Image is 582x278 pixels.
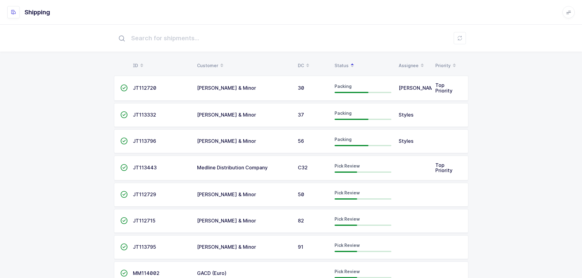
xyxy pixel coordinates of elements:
span: Top Priority [435,82,452,94]
span: Medline Distribution Company [197,164,268,171]
span: JT112729 [133,191,156,197]
span: JT113795 [133,244,156,250]
span: Pick Review [335,243,360,248]
span: [PERSON_NAME] [399,85,439,91]
span: GACD (Euro) [197,270,226,276]
span: MM114002 [133,270,159,276]
span: [PERSON_NAME] & Minor [197,85,256,91]
span: JT112715 [133,218,156,224]
div: Status [335,60,391,71]
span:  [120,164,128,171]
span: JT113443 [133,164,157,171]
span:  [120,270,128,276]
span: 30 [298,85,304,91]
span: [PERSON_NAME] & Minor [197,112,256,118]
h1: Shipping [24,7,50,17]
span: Pick Review [335,190,360,195]
span: [PERSON_NAME] & Minor [197,244,256,250]
span:  [120,218,128,224]
div: DC [298,60,327,71]
span: JT112720 [133,85,156,91]
span: 37 [298,112,304,118]
div: ID [133,60,190,71]
span: 56 [298,138,304,144]
div: Customer [197,60,291,71]
span: Styles [399,138,413,144]
span: Packing [335,137,352,142]
span: 91 [298,244,303,250]
span: C32 [298,164,308,171]
span: JT113332 [133,112,156,118]
span: [PERSON_NAME] & Minor [197,138,256,144]
span: Packing [335,84,352,89]
span:  [120,191,128,197]
span:  [120,244,128,250]
span: Pick Review [335,163,360,168]
span: 50 [298,191,304,197]
span: Top Priority [435,162,452,174]
div: Assignee [399,60,428,71]
span: Packing [335,110,352,116]
span: Styles [399,112,413,118]
span: Pick Review [335,216,360,222]
span: JT113796 [133,138,156,144]
span: [PERSON_NAME] & Minor [197,191,256,197]
input: Search for shipments... [114,28,468,48]
span:  [120,138,128,144]
div: Priority [435,60,465,71]
span: [PERSON_NAME] & Minor [197,218,256,224]
span:  [120,85,128,91]
span: 82 [298,218,304,224]
span:  [120,112,128,118]
span: Pick Review [335,269,360,274]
